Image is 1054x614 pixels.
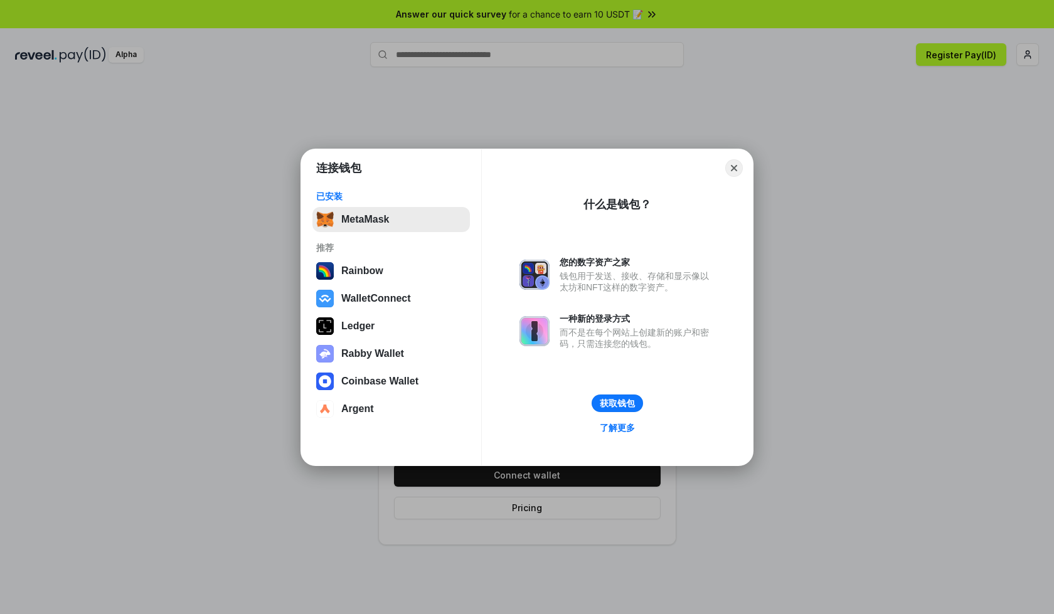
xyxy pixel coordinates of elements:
[560,257,715,268] div: 您的数字资产之家
[341,348,404,359] div: Rabby Wallet
[312,314,470,339] button: Ledger
[316,345,334,363] img: svg+xml,%3Csvg%20xmlns%3D%22http%3A%2F%2Fwww.w3.org%2F2000%2Fsvg%22%20fill%3D%22none%22%20viewBox...
[725,159,743,177] button: Close
[316,290,334,307] img: svg+xml,%3Csvg%20width%3D%2228%22%20height%3D%2228%22%20viewBox%3D%220%200%2028%2028%22%20fill%3D...
[341,214,389,225] div: MetaMask
[519,316,550,346] img: svg+xml,%3Csvg%20xmlns%3D%22http%3A%2F%2Fwww.w3.org%2F2000%2Fsvg%22%20fill%3D%22none%22%20viewBox...
[312,207,470,232] button: MetaMask
[312,258,470,283] button: Rainbow
[312,369,470,394] button: Coinbase Wallet
[560,327,715,349] div: 而不是在每个网站上创建新的账户和密码，只需连接您的钱包。
[519,260,550,290] img: svg+xml,%3Csvg%20xmlns%3D%22http%3A%2F%2Fwww.w3.org%2F2000%2Fsvg%22%20fill%3D%22none%22%20viewBox...
[560,270,715,293] div: 钱包用于发送、接收、存储和显示像以太坊和NFT这样的数字资产。
[316,191,466,202] div: 已安装
[316,262,334,280] img: svg+xml,%3Csvg%20width%3D%22120%22%20height%3D%22120%22%20viewBox%3D%220%200%20120%20120%22%20fil...
[316,161,361,176] h1: 连接钱包
[600,398,635,409] div: 获取钱包
[316,211,334,228] img: svg+xml,%3Csvg%20fill%3D%22none%22%20height%3D%2233%22%20viewBox%3D%220%200%2035%2033%22%20width%...
[592,420,642,436] a: 了解更多
[592,394,643,412] button: 获取钱包
[316,400,334,418] img: svg+xml,%3Csvg%20width%3D%2228%22%20height%3D%2228%22%20viewBox%3D%220%200%2028%2028%22%20fill%3D...
[341,403,374,415] div: Argent
[583,197,651,212] div: 什么是钱包？
[560,313,715,324] div: 一种新的登录方式
[312,286,470,311] button: WalletConnect
[341,320,375,332] div: Ledger
[316,242,466,253] div: 推荐
[341,293,411,304] div: WalletConnect
[312,396,470,421] button: Argent
[316,373,334,390] img: svg+xml,%3Csvg%20width%3D%2228%22%20height%3D%2228%22%20viewBox%3D%220%200%2028%2028%22%20fill%3D...
[341,376,418,387] div: Coinbase Wallet
[316,317,334,335] img: svg+xml,%3Csvg%20xmlns%3D%22http%3A%2F%2Fwww.w3.org%2F2000%2Fsvg%22%20width%3D%2228%22%20height%3...
[312,341,470,366] button: Rabby Wallet
[600,422,635,433] div: 了解更多
[341,265,383,277] div: Rainbow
